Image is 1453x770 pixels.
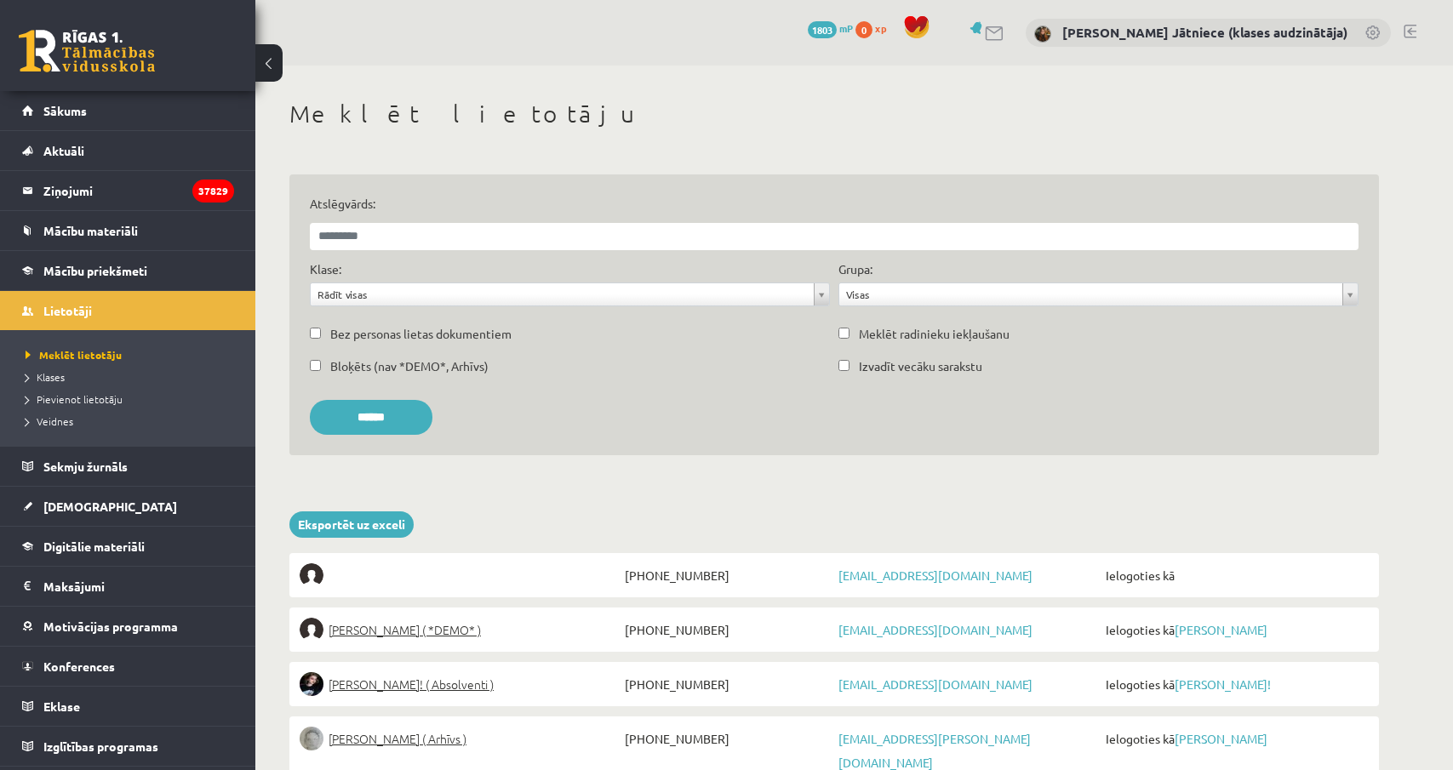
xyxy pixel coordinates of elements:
span: [DEMOGRAPHIC_DATA] [43,499,177,514]
span: Pievienot lietotāju [26,392,123,406]
a: [PERSON_NAME]! ( Absolventi ) [300,672,621,696]
span: Sekmju žurnāls [43,459,128,474]
span: Mācību materiāli [43,223,138,238]
a: Izglītības programas [22,727,234,766]
a: Lietotāji [22,291,234,330]
a: [PERSON_NAME] Jātniece (klases audzinātāja) [1062,24,1347,41]
img: Elīna Elizabete Ancveriņa [300,618,323,642]
a: [EMAIL_ADDRESS][DOMAIN_NAME] [838,676,1033,692]
h1: Meklēt lietotāju [289,100,1379,128]
a: Mācību priekšmeti [22,251,234,290]
label: Izvadīt vecāku sarakstu [859,357,982,375]
img: Anda Laine Jātniece (klases audzinātāja) [1034,26,1051,43]
span: Visas [846,283,1336,305]
img: Sofija Anrio-Karlauska! [300,672,323,696]
a: [PERSON_NAME] [1175,731,1267,746]
a: Sākums [22,91,234,130]
span: [PERSON_NAME] ( *DEMO* ) [329,618,481,642]
span: Lietotāji [43,303,92,318]
span: xp [875,21,886,35]
a: Motivācijas programma [22,607,234,646]
a: 0 xp [855,21,895,35]
label: Atslēgvārds: [310,195,1359,213]
a: Klases [26,369,238,385]
a: [EMAIL_ADDRESS][DOMAIN_NAME] [838,568,1033,583]
span: Ielogoties kā [1101,727,1369,750]
span: [PHONE_NUMBER] [621,618,834,642]
span: Izglītības programas [43,739,158,754]
a: Pievienot lietotāju [26,391,238,407]
a: [PERSON_NAME] ( *DEMO* ) [300,618,621,642]
span: Veidnes [26,414,73,428]
a: Sekmju žurnāls [22,447,234,486]
a: Veidnes [26,414,238,429]
span: [PHONE_NUMBER] [621,672,834,696]
span: Aktuāli [43,143,84,158]
a: Rādīt visas [311,283,829,305]
a: [PERSON_NAME] [1175,622,1267,637]
a: Digitālie materiāli [22,527,234,566]
a: 1803 mP [808,21,853,35]
span: Eklase [43,699,80,714]
span: Konferences [43,659,115,674]
span: Motivācijas programma [43,619,178,634]
a: Aktuāli [22,131,234,170]
a: Konferences [22,647,234,686]
span: Meklēt lietotāju [26,348,122,362]
img: Lelde Braune [300,727,323,750]
span: [PERSON_NAME]! ( Absolventi ) [329,672,494,696]
a: [DEMOGRAPHIC_DATA] [22,487,234,526]
span: [PHONE_NUMBER] [621,563,834,587]
a: Rīgas 1. Tālmācības vidusskola [19,30,155,72]
span: Klases [26,370,65,384]
label: Meklēt radinieku iekļaušanu [859,325,1010,343]
span: 0 [855,21,872,38]
span: Rādīt visas [317,283,807,305]
span: [PHONE_NUMBER] [621,727,834,750]
span: Sākums [43,103,87,118]
span: Ielogoties kā [1101,672,1369,696]
i: 37829 [192,180,234,202]
a: Maksājumi [22,567,234,606]
span: 1803 [808,21,837,38]
label: Klase: [310,260,341,278]
label: Grupa: [838,260,872,278]
label: Bloķēts (nav *DEMO*, Arhīvs) [330,357,489,375]
span: mP [839,21,853,35]
legend: Ziņojumi [43,171,234,210]
a: [PERSON_NAME]! [1175,676,1271,692]
a: Eklase [22,687,234,726]
a: Ziņojumi37829 [22,171,234,210]
a: Mācību materiāli [22,211,234,250]
span: Ielogoties kā [1101,563,1369,587]
span: Digitālie materiāli [43,539,145,554]
a: [EMAIL_ADDRESS][DOMAIN_NAME] [838,622,1033,637]
a: [PERSON_NAME] ( Arhīvs ) [300,727,621,750]
legend: Maksājumi [43,567,234,606]
a: Meklēt lietotāju [26,347,238,362]
a: [EMAIL_ADDRESS][PERSON_NAME][DOMAIN_NAME] [838,731,1031,770]
a: Eksportēt uz exceli [289,511,414,538]
span: [PERSON_NAME] ( Arhīvs ) [329,727,466,750]
label: Bez personas lietas dokumentiem [330,325,512,343]
a: Visas [839,283,1358,305]
span: Mācību priekšmeti [43,263,147,278]
span: Ielogoties kā [1101,618,1369,642]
